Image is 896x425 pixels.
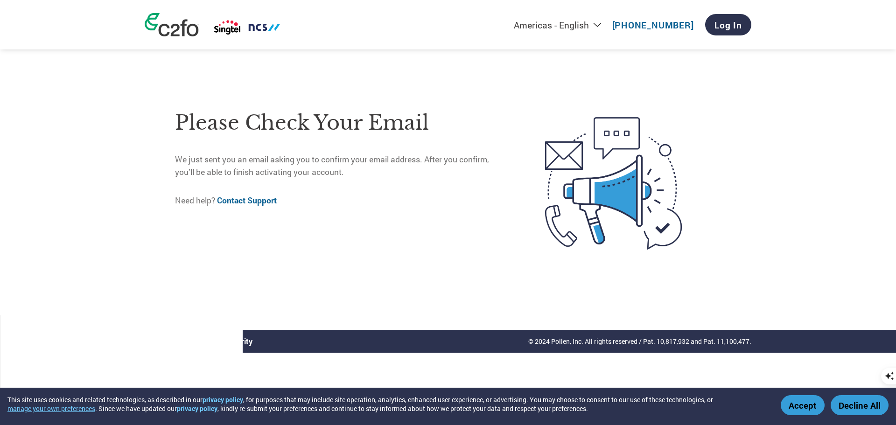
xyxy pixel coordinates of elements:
[177,404,217,413] a: privacy policy
[175,153,506,178] p: We just sent you an email asking you to confirm your email address. After you confirm, you’ll be ...
[145,13,199,36] img: c2fo logo
[7,404,95,413] button: manage your own preferences
[831,395,889,415] button: Decline All
[213,19,281,36] img: Singtel
[705,14,751,35] a: Log In
[612,19,694,31] a: [PHONE_NUMBER]
[203,395,243,404] a: privacy policy
[528,336,751,346] p: © 2024 Pollen, Inc. All rights reserved / Pat. 10,817,932 and Pat. 11,100,477.
[781,395,825,415] button: Accept
[217,195,277,206] a: Contact Support
[175,195,506,207] p: Need help?
[506,100,721,266] img: open-email
[7,395,767,413] div: This site uses cookies and related technologies, as described in our , for purposes that may incl...
[175,108,506,138] h1: Please check your email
